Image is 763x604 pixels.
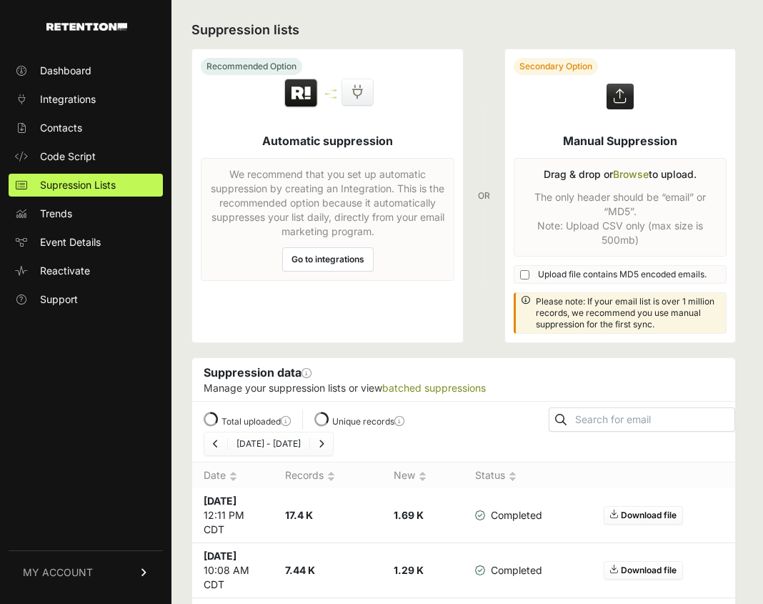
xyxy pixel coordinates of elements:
[509,471,517,482] img: no_sort-eaf950dc5ab64cae54d48a5578032e96f70b2ecb7d747501f34c8f2db400fb66.gif
[192,462,274,489] th: Date
[40,64,91,78] span: Dashboard
[520,270,529,279] input: Upload file contains MD5 encoded emails.
[227,438,309,450] li: [DATE] - [DATE]
[285,509,313,521] strong: 17.4 K
[40,292,78,307] span: Support
[40,149,96,164] span: Code Script
[325,89,336,91] img: integration
[204,432,334,456] nav: Page navigation
[419,471,427,482] img: no_sort-eaf950dc5ab64cae54d48a5578032e96f70b2ecb7d747501f34c8f2db400fb66.gif
[283,78,319,109] img: Retention
[40,121,82,135] span: Contacts
[475,508,542,523] span: Completed
[382,382,486,394] a: batched suppressions
[262,132,393,149] h5: Automatic suppression
[382,462,464,489] th: New
[327,471,335,482] img: no_sort-eaf950dc5ab64cae54d48a5578032e96f70b2ecb7d747501f34c8f2db400fb66.gif
[192,543,274,598] td: 10:08 AM CDT
[9,117,163,139] a: Contacts
[192,488,274,543] td: 12:11 PM CDT
[46,23,127,31] img: Retention.com
[204,495,236,507] strong: [DATE]
[475,563,542,578] span: Completed
[325,93,336,95] img: integration
[572,410,734,430] input: Search for email
[478,49,490,343] div: OR
[332,416,404,427] label: Unique records
[9,288,163,311] a: Support
[40,178,116,192] span: Supression Lists
[40,207,72,221] span: Trends
[40,235,101,249] span: Event Details
[9,145,163,168] a: Code Script
[538,269,707,280] span: Upload file contains MD5 encoded emails.
[9,88,163,111] a: Integrations
[604,561,683,580] a: Download file
[9,202,163,225] a: Trends
[325,96,336,99] img: integration
[9,174,163,197] a: Supression Lists
[221,416,291,427] label: Total uploaded
[9,259,163,282] a: Reactivate
[285,564,315,576] strong: 7.44 K
[23,565,93,580] span: MY ACCOUNT
[9,231,163,254] a: Event Details
[604,506,683,525] a: Download file
[191,20,736,40] h2: Suppression lists
[204,550,236,562] strong: [DATE]
[464,462,554,489] th: Status
[192,358,735,401] div: Suppression data
[40,264,90,278] span: Reactivate
[204,381,724,395] p: Manage your suppression lists or view
[9,59,163,82] a: Dashboard
[394,564,424,576] strong: 1.29 K
[229,471,237,482] img: no_sort-eaf950dc5ab64cae54d48a5578032e96f70b2ecb7d747501f34c8f2db400fb66.gif
[201,58,302,75] div: Recommended Option
[282,247,374,272] a: Go to integrations
[9,550,163,594] a: MY ACCOUNT
[319,438,324,449] a: Next
[274,462,382,489] th: Records
[394,509,424,521] strong: 1.69 K
[213,438,219,449] a: Previous
[210,167,445,239] p: We recommend that you set up automatic suppression by creating an Integration. This is the recomm...
[40,92,96,107] span: Integrations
